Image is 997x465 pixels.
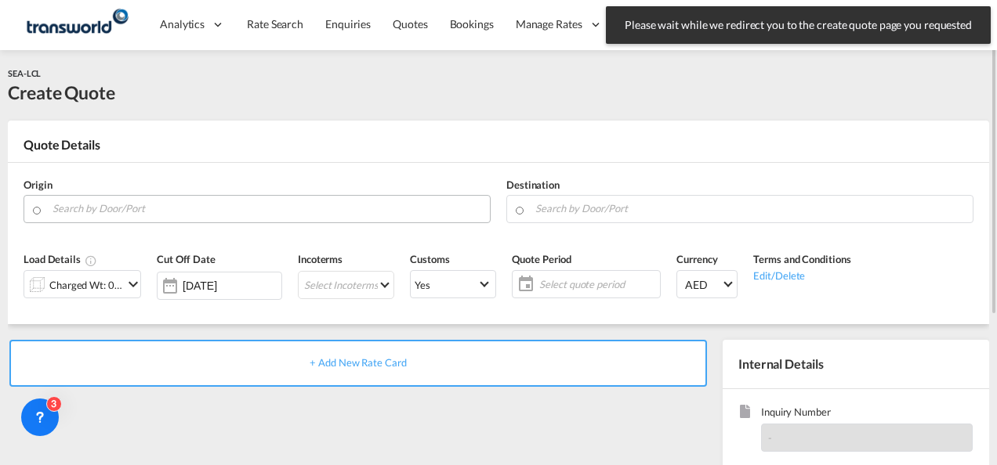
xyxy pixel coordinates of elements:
img: f753ae806dec11f0841701cdfdf085c0.png [24,7,129,42]
span: Quote Period [512,253,571,265]
div: Yes [415,279,430,291]
span: Manage Rates [516,16,582,32]
span: + Add New Rate Card [310,356,406,369]
span: Quotes [393,17,427,31]
span: Currency [676,253,717,265]
md-select: Select Currency: د.إ AEDUnited Arab Emirates Dirham [676,270,738,298]
span: Destination [506,178,560,191]
span: Select quote period [539,277,656,291]
div: Internal Details [723,340,989,388]
div: Edit/Delete [753,267,850,283]
span: Terms and Conditions [753,253,850,265]
input: Search by Door/Port [535,195,965,222]
span: Customs [410,253,449,265]
div: Quote Details [8,136,989,161]
div: Charged Wt: 0.00 W/M [49,274,123,296]
div: Charged Wt: 0.00 W/Micon-chevron-down [24,270,141,298]
span: Inquiry Number [761,405,973,423]
md-select: Select Customs: Yes [410,270,496,298]
md-icon: icon-chevron-down [124,275,143,294]
span: Select quote period [535,273,660,295]
span: Rate Search [247,17,303,31]
md-icon: Chargeable Weight [85,254,97,267]
span: - [768,431,772,444]
span: Load Details [24,253,97,265]
span: Analytics [160,16,205,32]
span: Cut Off Date [157,253,216,265]
span: Enquiries [325,17,371,31]
span: Please wait while we redirect you to the create quote page you requested [620,17,977,33]
span: Bookings [450,17,494,31]
input: Search by Door/Port [53,195,482,222]
md-icon: icon-calendar [513,275,531,294]
div: Create Quote [8,80,115,105]
span: AED [685,277,721,293]
span: Incoterms [298,253,343,265]
input: Select [183,279,281,292]
span: SEA-LCL [8,68,41,78]
md-select: Select Incoterms [298,271,394,299]
div: + Add New Rate Card [9,340,707,387]
span: Origin [24,178,52,191]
